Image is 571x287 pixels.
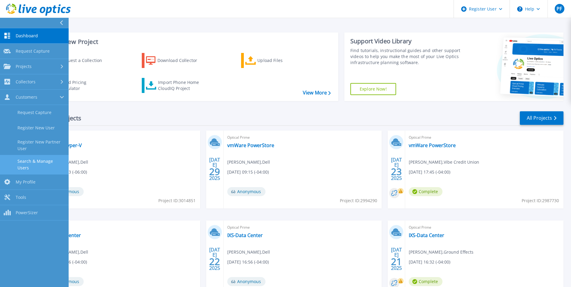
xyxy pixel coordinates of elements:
[409,159,479,165] span: [PERSON_NAME] , Vibe Credit Union
[409,142,456,148] a: vmWare PowerStore
[227,277,265,286] span: Anonymous
[227,134,378,141] span: Optical Prime
[227,142,274,148] a: vmWare PowerStore
[409,224,560,231] span: Optical Prime
[209,158,220,180] div: [DATE] 2025
[391,169,402,174] span: 23
[391,158,402,180] div: [DATE] 2025
[409,134,560,141] span: Optical Prime
[16,94,37,100] span: Customers
[391,248,402,270] div: [DATE] 2025
[209,248,220,270] div: [DATE] 2025
[16,79,36,85] span: Collectors
[59,79,107,91] div: Cloud Pricing Calculator
[340,197,377,204] span: Project ID: 2994290
[350,48,462,66] div: Find tutorials, instructional guides and other support videos to help you make the most of your L...
[520,111,563,125] a: All Projects
[157,54,206,66] div: Download Collector
[16,179,36,185] span: My Profile
[409,187,442,196] span: Complete
[557,6,562,11] span: PF
[209,169,220,174] span: 29
[350,83,396,95] a: Explore Now!
[16,210,38,215] span: PowerSizer
[158,197,196,204] span: Project ID: 3014851
[409,169,450,175] span: [DATE] 17:45 (-04:00)
[227,249,270,255] span: [PERSON_NAME] , Dell
[16,33,38,39] span: Dashboard
[227,187,265,196] span: Anonymous
[43,39,330,45] h3: Start a New Project
[43,78,110,93] a: Cloud Pricing Calculator
[16,48,50,54] span: Request Capture
[409,249,473,255] span: [PERSON_NAME] , Ground Effects
[350,37,462,45] div: Support Video Library
[60,54,108,66] div: Request a Collection
[409,259,450,265] span: [DATE] 16:32 (-04:00)
[409,277,442,286] span: Complete
[45,134,197,141] span: Optical Prime
[209,259,220,264] span: 22
[16,64,32,69] span: Projects
[227,232,263,238] a: IXS-Data Center
[45,224,197,231] span: Optical Prime
[142,53,209,68] a: Download Collector
[43,53,110,68] a: Request a Collection
[227,259,269,265] span: [DATE] 16:56 (-04:00)
[391,259,402,264] span: 21
[257,54,306,66] div: Upload Files
[409,232,444,238] a: IXS-Data Center
[227,159,270,165] span: [PERSON_NAME] , Dell
[522,197,559,204] span: Project ID: 2987730
[303,90,331,96] a: View More
[158,79,205,91] div: Import Phone Home CloudIQ Project
[227,224,378,231] span: Optical Prime
[241,53,308,68] a: Upload Files
[16,195,26,200] span: Tools
[227,169,269,175] span: [DATE] 09:15 (-04:00)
